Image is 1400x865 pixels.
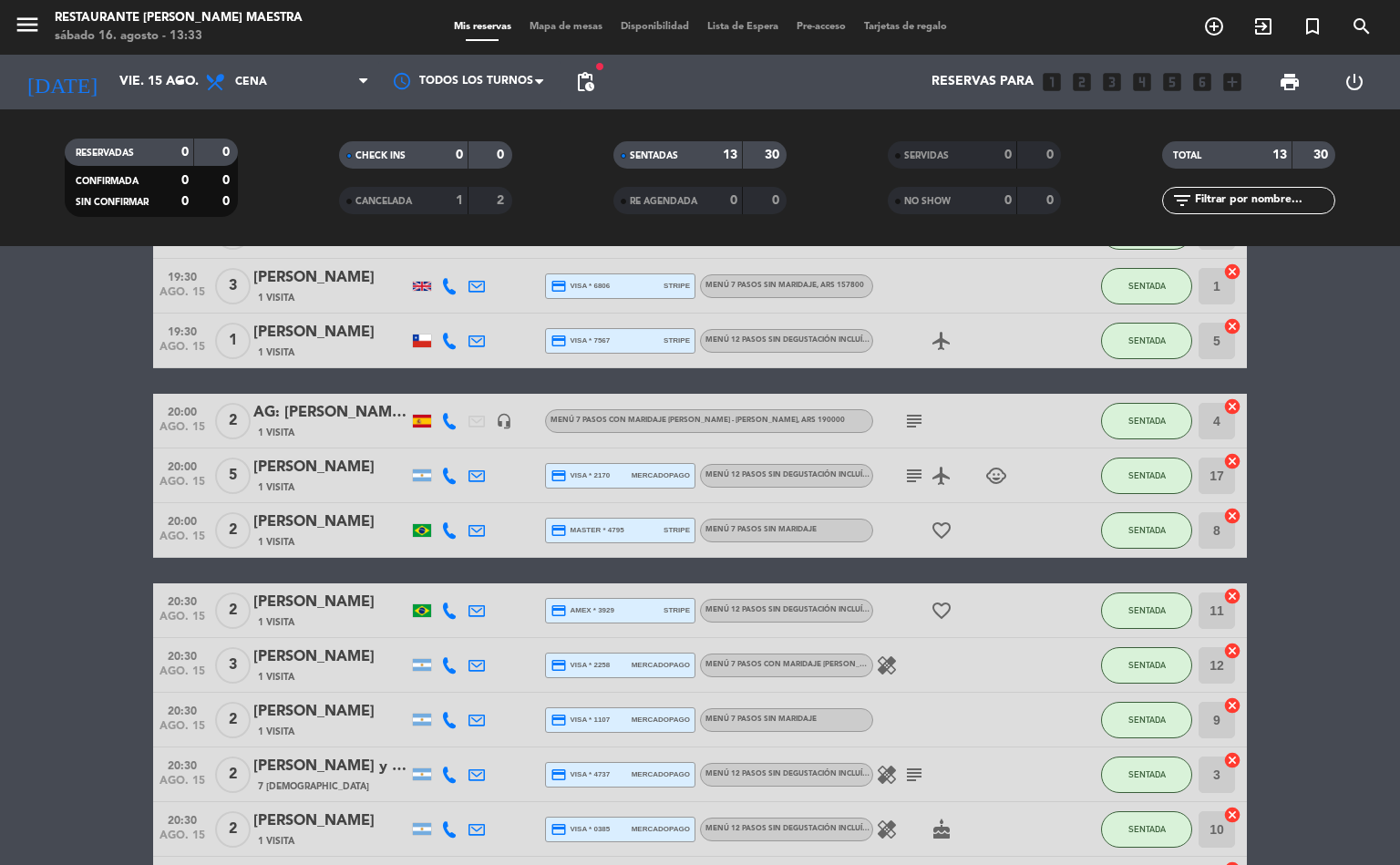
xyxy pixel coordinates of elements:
span: CONFIRMADA [76,177,139,186]
span: mercadopago [632,659,690,671]
div: LOG OUT [1322,55,1386,109]
span: mercadopago [632,469,690,481]
i: credit_card [551,278,567,294]
span: SENTADA [1128,281,1166,291]
span: visa * 2170 [551,468,610,484]
i: search [1351,15,1373,37]
span: SERVIDAS [904,151,949,160]
i: credit_card [551,657,567,674]
i: filter_list [1171,190,1193,211]
span: stripe [664,335,690,346]
span: visa * 1107 [551,712,610,728]
span: 2 [215,403,251,439]
i: looks_two [1070,70,1094,94]
i: exit_to_app [1252,15,1274,37]
span: Mapa de mesas [520,22,612,32]
span: 7 [DEMOGRAPHIC_DATA] [258,779,369,794]
i: cancel [1223,263,1241,281]
span: , ARS 157800 [817,282,864,289]
input: Filtrar por nombre... [1193,191,1334,211]
div: [PERSON_NAME] [253,700,408,724]
button: SENTADA [1101,268,1192,304]
i: cancel [1223,751,1241,769]
strong: 0 [181,174,189,187]
span: visa * 7567 [551,333,610,349]
i: credit_card [551,767,567,783]
i: healing [876,819,898,840]
div: [PERSON_NAME] [253,510,408,534]
i: arrow_drop_down [170,71,191,93]
span: 3 [215,268,251,304]
button: SENTADA [1101,647,1192,684]
i: airplanemode_active [931,465,952,487]
span: mercadopago [632,823,690,835]
span: SENTADA [1128,470,1166,480]
i: power_settings_new [1343,71,1365,93]
strong: 30 [1313,149,1332,161]
strong: 0 [456,149,463,161]
span: Menú 12 pasos sin degustación incluída [705,770,873,777]
i: headset_mic [496,413,512,429]
span: ago. 15 [160,421,205,442]
strong: 0 [181,146,189,159]
strong: 0 [181,195,189,208]
button: SENTADA [1101,757,1192,793]
i: cake [931,819,952,840]
span: 20:00 [160,455,205,476]
i: turned_in_not [1302,15,1323,37]
span: ago. 15 [160,611,205,632]
span: ago. 15 [160,476,205,497]
span: ago. 15 [160,665,205,686]
div: [PERSON_NAME] [253,809,408,833]
i: credit_card [551,522,567,539]
strong: 0 [1046,149,1057,161]
i: cancel [1223,696,1241,715]
span: fiber_manual_record [594,61,605,72]
i: cancel [1223,452,1241,470]
i: cancel [1223,642,1241,660]
button: SENTADA [1101,702,1192,738]
i: airplanemode_active [931,330,952,352]
span: 20:30 [160,644,205,665]
i: looks_6 [1190,70,1214,94]
span: 1 [215,323,251,359]
strong: 0 [1004,149,1012,161]
span: 1 Visita [258,725,294,739]
i: menu [14,11,41,38]
span: visa * 6806 [551,278,610,294]
span: ago. 15 [160,530,205,551]
i: looks_5 [1160,70,1184,94]
span: 2 [215,757,251,793]
span: 20:30 [160,754,205,775]
span: 20:00 [160,400,205,421]
span: 1 Visita [258,535,294,550]
i: subject [903,465,925,487]
div: [PERSON_NAME] [253,645,408,669]
span: SENTADA [1128,660,1166,670]
span: 2 [215,811,251,848]
div: [PERSON_NAME] y [PERSON_NAME] [PERSON_NAME] [253,755,408,778]
button: SENTADA [1101,323,1192,359]
strong: 2 [497,194,508,207]
span: 1 Visita [258,615,294,630]
span: Lista de Espera [698,22,787,32]
div: [PERSON_NAME] [253,456,408,479]
i: cancel [1223,397,1241,416]
span: ago. 15 [160,775,205,796]
div: AG: [PERSON_NAME] 2 / ALE [PERSON_NAME] [253,401,408,425]
div: sábado 16. agosto - 13:33 [55,27,303,46]
button: SENTADA [1101,811,1192,848]
span: Menú 12 pasos sin degustación incluída [705,606,873,613]
span: Menú 7 pasos sin maridaje [705,526,817,533]
span: SENTADA [1128,416,1166,426]
span: Menú 7 pasos sin maridaje [705,716,817,723]
i: cancel [1223,587,1241,605]
span: RE AGENDADA [630,197,697,206]
span: mercadopago [632,714,690,726]
span: CHECK INS [355,151,406,160]
span: 20:30 [160,699,205,720]
button: SENTADA [1101,512,1192,549]
span: 19:30 [160,320,205,341]
strong: 0 [497,149,508,161]
i: cancel [1223,507,1241,525]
